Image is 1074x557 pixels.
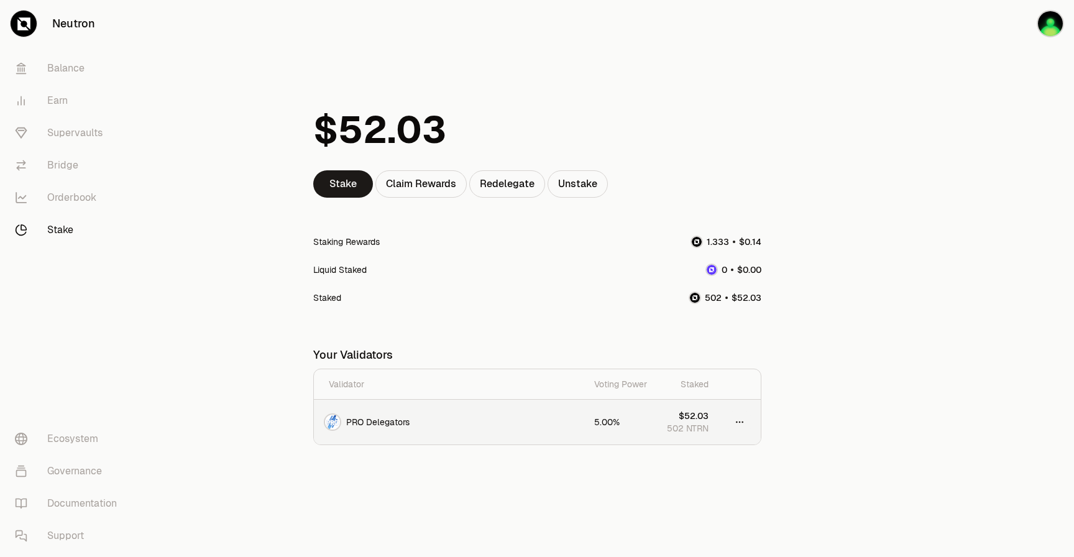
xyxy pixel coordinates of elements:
a: Supervaults [5,117,134,149]
img: NTRN Logo [692,237,702,247]
img: NTRN Logo [690,293,700,303]
a: Stake [313,170,373,198]
a: Documentation [5,487,134,520]
span: $52.03 [679,410,709,422]
a: Stake [5,214,134,246]
img: Ledger 1 Pass phrase [1038,11,1063,36]
a: Redelegate [469,170,545,198]
a: Orderbook [5,182,134,214]
img: PRO Delegators Logo [325,415,340,430]
div: Staked [667,378,709,390]
a: Earn [5,85,134,117]
a: Balance [5,52,134,85]
div: Staked [313,292,341,304]
a: Support [5,520,134,552]
a: Bridge [5,149,134,182]
div: Staking Rewards [313,236,380,248]
td: 5.00% [584,400,657,444]
div: Claim Rewards [375,170,467,198]
a: Unstake [548,170,608,198]
span: 502 NTRN [667,422,709,435]
div: Your Validators [313,341,761,369]
img: dNTRN Logo [707,265,717,275]
a: Governance [5,455,134,487]
th: Validator [314,369,584,400]
span: PRO Delegators [346,416,410,428]
a: Ecosystem [5,423,134,455]
div: Liquid Staked [313,264,367,276]
th: Voting Power [584,369,657,400]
